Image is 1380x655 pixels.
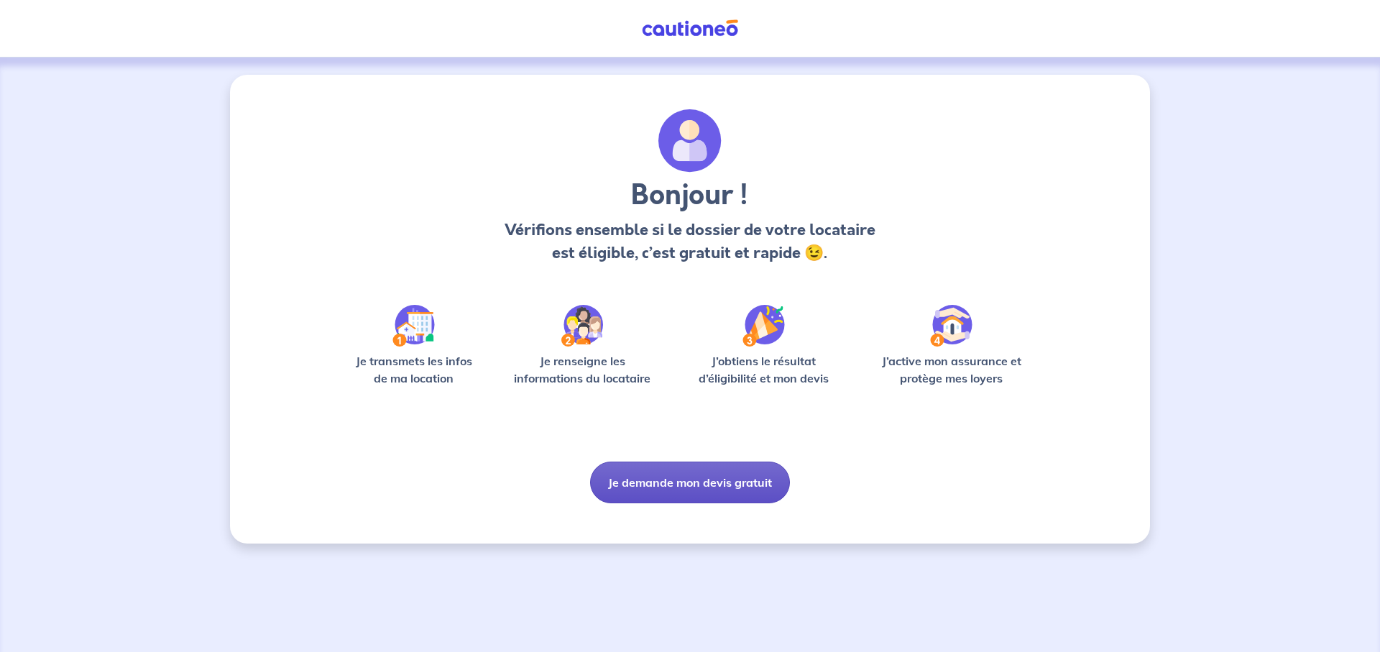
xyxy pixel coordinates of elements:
img: archivate [658,109,722,173]
img: Cautioneo [636,19,744,37]
img: /static/c0a346edaed446bb123850d2d04ad552/Step-2.svg [561,305,603,347]
img: /static/f3e743aab9439237c3e2196e4328bba9/Step-3.svg [742,305,785,347]
p: Vérifions ensemble si le dossier de votre locataire est éligible, c’est gratuit et rapide 😉. [500,219,879,265]
button: Je demande mon devis gratuit [590,462,790,503]
h3: Bonjour ! [500,178,879,213]
p: J’active mon assurance et protège mes loyers [868,352,1035,387]
img: /static/90a569abe86eec82015bcaae536bd8e6/Step-1.svg [392,305,435,347]
p: J’obtiens le résultat d’éligibilité et mon devis [683,352,845,387]
img: /static/bfff1cf634d835d9112899e6a3df1a5d/Step-4.svg [930,305,972,347]
p: Je renseigne les informations du locataire [505,352,660,387]
p: Je transmets les infos de ma location [345,352,482,387]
